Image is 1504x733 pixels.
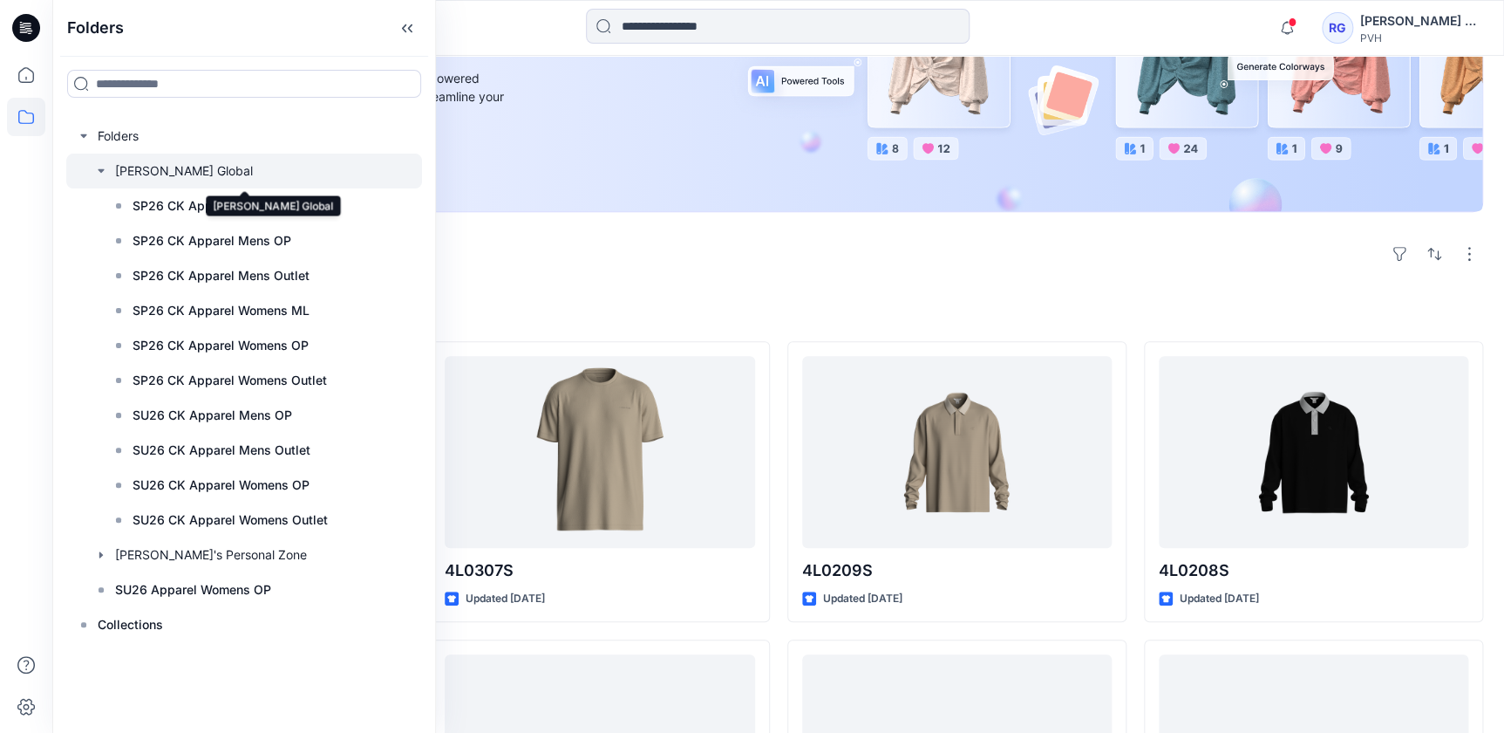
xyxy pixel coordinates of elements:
[133,510,328,531] p: SU26 CK Apparel Womens Outlet
[445,558,754,583] p: 4L0307S
[1180,590,1259,608] p: Updated [DATE]
[98,614,163,635] p: Collections
[1360,10,1482,31] div: [PERSON_NAME] Global [PERSON_NAME] Global
[466,590,545,608] p: Updated [DATE]
[115,579,271,600] p: SU26 Apparel Womens OP
[802,356,1112,548] a: 4L0209S
[133,405,292,426] p: SU26 CK Apparel Mens OP
[1159,356,1468,548] a: 4L0208S
[133,475,310,496] p: SU26 CK Apparel Womens OP
[133,195,292,216] p: SP26 CK Apparel Mens ML
[133,335,309,356] p: SP26 CK Apparel Womens OP
[1360,31,1482,45] div: PVH
[73,303,1483,324] h4: Styles
[133,265,310,286] p: SP26 CK Apparel Mens Outlet
[133,300,310,321] p: SP26 CK Apparel Womens ML
[445,356,754,548] a: 4L0307S
[133,440,310,461] p: SU26 CK Apparel Mens Outlet
[133,230,291,251] p: SP26 CK Apparel Mens OP
[133,370,327,391] p: SP26 CK Apparel Womens Outlet
[1322,12,1353,44] div: RG
[823,590,902,608] p: Updated [DATE]
[1159,558,1468,583] p: 4L0208S
[802,558,1112,583] p: 4L0209S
